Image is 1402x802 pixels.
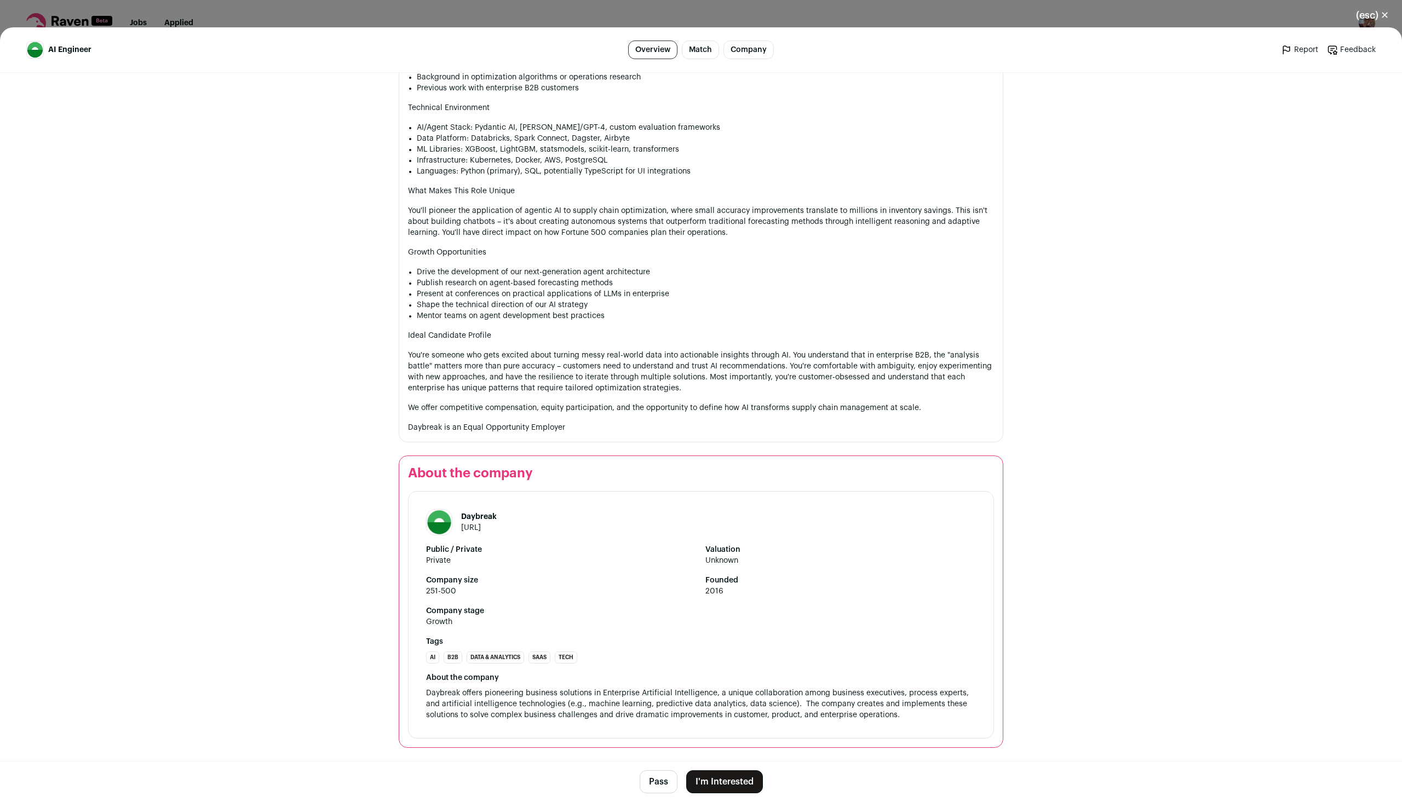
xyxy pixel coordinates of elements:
[461,524,481,532] a: [URL]
[417,267,994,278] li: Drive the development of our next-generation agent architecture
[417,144,994,155] li: ML Libraries: XGBoost, LightGBM, statsmodels, scikit-learn, transformers
[417,289,994,299] li: Present at conferences on practical applications of LLMs in enterprise
[467,651,524,663] li: Data & Analytics
[417,278,994,289] li: Publish research on agent-based forecasting methods
[408,330,994,341] p: Ideal Candidate Profile
[426,544,697,555] strong: Public / Private
[408,186,994,197] p: What Makes This Role Unique
[426,672,976,683] div: About the company
[408,465,994,482] h2: About the company
[417,310,994,321] li: Mentor teams on agent development best practices
[408,205,994,238] p: You'll pioneer the application of agentic AI to supply chain optimization, where small accuracy i...
[417,72,994,83] li: Background in optimization algorithms or operations research
[426,636,976,647] strong: Tags
[426,616,452,627] div: Growth
[686,770,763,793] button: I'm Interested
[427,510,452,535] img: d618cbc6fe6f9657c74ad177abf3bb751376423b7b0a424c057770edc7bf1080.jpg
[417,133,994,144] li: Data Platform: Databricks, Spark Connect, Dagster, Airbyte
[723,41,774,59] a: Company
[555,651,577,663] li: Tech
[426,651,439,663] li: AI
[408,422,994,433] p: Daybreak is an Equal Opportunity Employer
[426,689,971,719] span: Daybreak offers pioneering business solutions in Enterprise Artificial Intelligence, a unique col...
[426,555,697,566] span: Private
[417,122,994,133] li: AI/Agent Stack: Pydantic AI, [PERSON_NAME]/GPT-4, custom evaluation frameworks
[426,605,976,616] strong: Company stage
[417,299,994,310] li: Shape the technical direction of our AI strategy
[461,511,497,522] h1: Daybreak
[705,575,976,586] strong: Founded
[640,770,677,793] button: Pass
[682,41,719,59] a: Match
[408,247,994,258] p: Growth Opportunities
[528,651,550,663] li: SaaS
[705,586,976,597] span: 2016
[408,102,994,113] p: Technical Environment
[426,575,697,586] strong: Company size
[705,544,976,555] strong: Valuation
[27,42,43,58] img: d618cbc6fe6f9657c74ad177abf3bb751376423b7b0a424c057770edc7bf1080.jpg
[1343,3,1402,27] button: Close modal
[408,402,994,413] p: We offer competitive compensation, equity participation, and the opportunity to define how AI tra...
[417,155,994,166] li: Infrastructure: Kubernetes, Docker, AWS, PostgreSQL
[417,83,994,94] li: Previous work with enterprise B2B customers
[1281,44,1318,55] a: Report
[444,651,462,663] li: B2B
[426,586,697,597] span: 251-500
[417,166,994,177] li: Languages: Python (primary), SQL, potentially TypeScript for UI integrations
[48,44,91,55] span: AI Engineer
[628,41,677,59] a: Overview
[705,555,976,566] span: Unknown
[408,350,994,394] p: You're someone who gets excited about turning messy real-world data into actionable insights thro...
[1327,44,1376,55] a: Feedback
